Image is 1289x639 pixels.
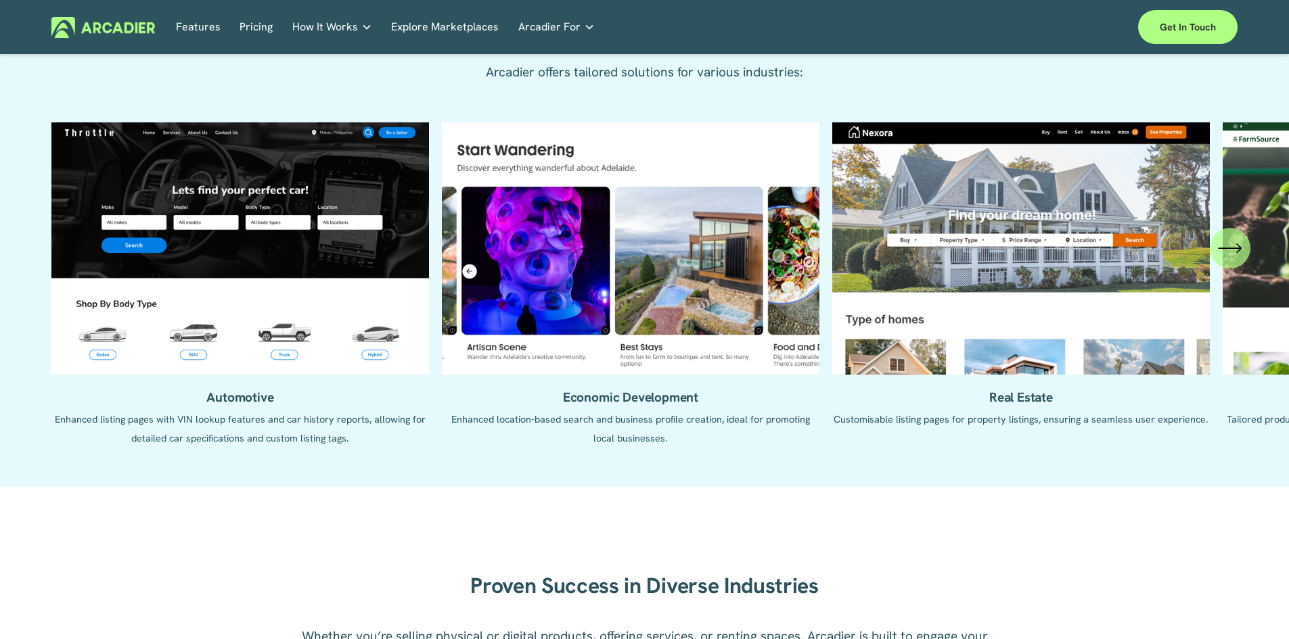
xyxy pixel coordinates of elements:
[240,17,273,38] a: Pricing
[1138,10,1238,44] a: Get in touch
[292,17,372,38] a: folder dropdown
[391,17,499,38] a: Explore Marketplaces
[518,17,595,38] a: folder dropdown
[176,17,221,38] a: Features
[292,18,358,37] span: How It Works
[470,571,818,600] strong: Proven Success in Diverse Industries
[1210,228,1250,268] button: Next
[518,18,581,37] span: Arcadier For
[51,17,155,38] img: Arcadier
[486,64,803,80] span: Arcadier offers tailored solutions for various industries:
[1221,574,1289,639] iframe: Chat Widget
